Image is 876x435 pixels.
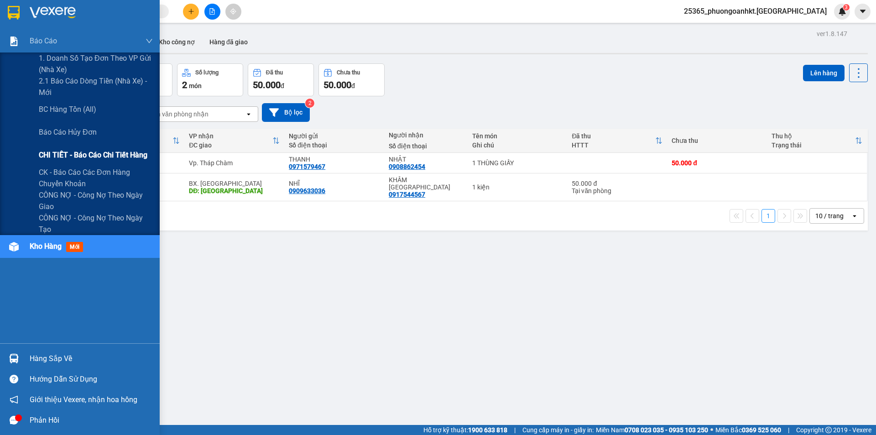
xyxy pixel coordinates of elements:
[8,6,20,20] img: logo-vxr
[337,69,360,76] div: Chưa thu
[389,163,425,170] div: 0908862454
[803,65,845,81] button: Lên hàng
[39,167,153,189] span: CK - Báo cáo các đơn hàng chuyển khoản
[189,132,272,140] div: VP nhận
[318,63,385,96] button: Chưa thu50.000đ
[248,63,314,96] button: Đã thu50.000đ
[39,104,96,115] span: BC hàng tồn (all)
[39,52,153,75] span: 1. Doanh số tạo đơn theo VP gửi (nhà xe)
[30,394,137,405] span: Giới thiệu Vexere, nhận hoa hồng
[146,37,153,45] span: down
[472,142,563,149] div: Ghi chú
[572,180,662,187] div: 50.000 đ
[351,82,355,89] span: đ
[204,4,220,20] button: file-add
[266,69,283,76] div: Đã thu
[66,242,83,252] span: mới
[30,372,153,386] div: Hướng dẫn sử dụng
[423,425,507,435] span: Hỗ trợ kỹ thuật:
[567,129,667,153] th: Toggle SortBy
[825,427,832,433] span: copyright
[177,63,243,96] button: Số lượng2món
[30,242,62,251] span: Kho hàng
[742,426,781,434] strong: 0369 525 060
[189,142,272,149] div: ĐC giao
[30,352,153,366] div: Hàng sắp về
[817,29,847,39] div: ver 1.8.147
[39,212,153,235] span: CÔNG NỢ - Công nợ theo ngày tạo
[146,110,209,119] div: Chọn văn phòng nhận
[472,132,563,140] div: Tên món
[715,425,781,435] span: Miền Bắc
[202,31,255,53] button: Hàng đã giao
[843,4,850,10] sup: 3
[677,5,834,17] span: 25365_phuongoanhkt.[GEOGRAPHIC_DATA]
[209,8,215,15] span: file-add
[305,99,314,108] sup: 2
[767,129,867,153] th: Toggle SortBy
[230,8,236,15] span: aim
[389,176,463,191] div: KHÂM QUẢNG SƠN
[189,159,280,167] div: Vp. Tháp Chàm
[189,82,202,89] span: món
[815,211,844,220] div: 10 / trang
[289,156,380,163] div: THANH
[514,425,516,435] span: |
[39,189,153,212] span: CÔNG NỢ - Công nợ theo ngày giao
[389,142,463,150] div: Số điện thoại
[182,79,187,90] span: 2
[10,375,18,383] span: question-circle
[253,79,281,90] span: 50.000
[572,187,662,194] div: Tại văn phòng
[472,183,563,191] div: 1 kiện
[39,149,147,161] span: CHI TIẾT - Báo cáo chi tiết hàng
[672,159,762,167] div: 50.000 đ
[188,8,194,15] span: plus
[323,79,351,90] span: 50.000
[9,354,19,363] img: warehouse-icon
[389,191,425,198] div: 0917544567
[10,416,18,425] span: message
[851,212,858,220] svg: open
[30,414,153,427] div: Phản hồi
[772,142,855,149] div: Trạng thái
[184,129,284,153] th: Toggle SortBy
[39,75,153,98] span: 2.1 Báo cáo dòng tiền (nhà xe) - mới
[859,7,867,16] span: caret-down
[389,156,463,163] div: NHẬT
[30,35,57,47] span: Báo cáo
[289,180,380,187] div: NHĨ
[9,37,19,46] img: solution-icon
[189,187,280,194] div: DĐ: QUẢNG SƠN
[596,425,708,435] span: Miền Nam
[289,187,325,194] div: 0909633036
[845,4,848,10] span: 3
[183,4,199,20] button: plus
[289,132,380,140] div: Người gửi
[672,137,762,144] div: Chưa thu
[289,163,325,170] div: 0971579467
[572,142,655,149] div: HTTT
[761,209,775,223] button: 1
[262,103,310,122] button: Bộ lọc
[39,126,97,138] span: Báo cáo hủy đơn
[9,242,19,252] img: warehouse-icon
[710,428,713,432] span: ⚪️
[772,132,855,140] div: Thu hộ
[625,426,708,434] strong: 0708 023 035 - 0935 103 250
[472,159,563,167] div: 1 THÙNG GIẤY
[10,395,18,404] span: notification
[151,31,202,53] button: Kho công nợ
[389,131,463,139] div: Người nhận
[788,425,789,435] span: |
[281,82,284,89] span: đ
[838,7,846,16] img: icon-new-feature
[195,69,219,76] div: Số lượng
[522,425,594,435] span: Cung cấp máy in - giấy in:
[572,132,655,140] div: Đã thu
[855,4,871,20] button: caret-down
[225,4,241,20] button: aim
[245,110,252,118] svg: open
[468,426,507,434] strong: 1900 633 818
[289,142,380,149] div: Số điện thoại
